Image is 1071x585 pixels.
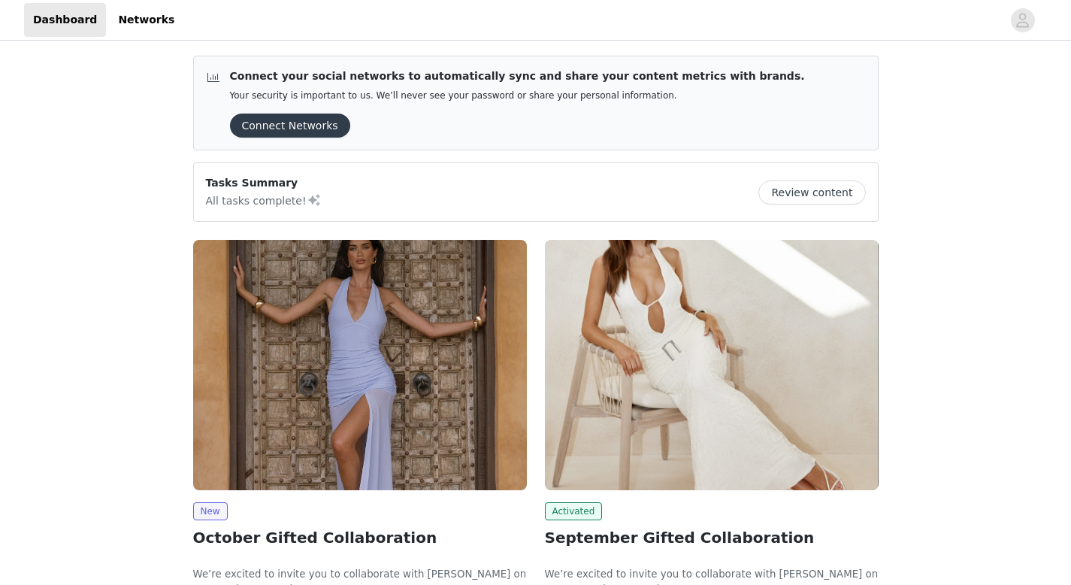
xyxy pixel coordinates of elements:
span: New [193,502,228,520]
h2: September Gifted Collaboration [545,526,879,549]
p: Tasks Summary [206,175,322,191]
p: Connect your social networks to automatically sync and share your content metrics with brands. [230,68,805,84]
button: Review content [758,180,865,205]
span: Activated [545,502,603,520]
h2: October Gifted Collaboration [193,526,527,549]
p: Your security is important to us. We’ll never see your password or share your personal information. [230,90,805,102]
a: Dashboard [24,3,106,37]
p: All tasks complete! [206,191,322,209]
a: Networks [109,3,183,37]
button: Connect Networks [230,114,350,138]
img: Peppermayo EU [545,240,879,490]
img: Peppermayo EU [193,240,527,490]
div: avatar [1015,8,1030,32]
